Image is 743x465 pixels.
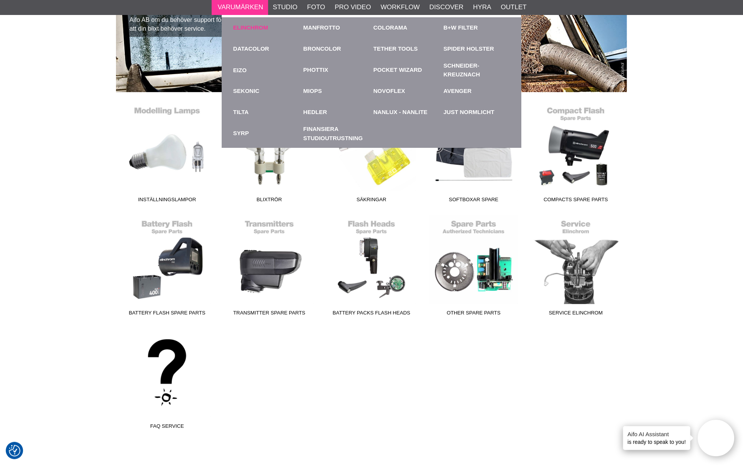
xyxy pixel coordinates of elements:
a: Datacolor [233,45,269,53]
a: Pro Video [335,2,371,12]
span: Säkringar [320,196,423,206]
a: Service Elinchrom [525,216,627,319]
a: Finansiera Studioutrustning [304,123,370,144]
span: Transmitter Spare Parts [218,309,320,319]
a: Inställningslampor [116,103,218,206]
a: Hedler [304,108,327,117]
span: Softboxar Spare [423,196,525,206]
span: Compacts Spare Parts [525,196,627,206]
a: Varumärken [218,2,264,12]
a: Outlet [501,2,527,12]
a: Colorama [373,23,407,32]
a: Blixtrör [218,103,320,206]
a: Phottix [304,66,328,74]
a: Softboxar Spare [423,103,525,206]
a: TILTA [233,108,249,117]
a: Spider Holster [444,45,494,53]
a: Avenger [444,87,472,96]
a: Battery Packs Flash Heads [320,216,423,319]
a: Just Normlicht [444,108,495,117]
a: FAQ Service [116,329,218,433]
a: Workflow [381,2,420,12]
a: Elinchrom [233,23,268,32]
a: B+W Filter [444,23,478,32]
span: Inställningslampor [116,196,218,206]
a: Pocket Wizard [373,66,422,74]
a: Battery Flash Spare parts [116,216,218,319]
button: Samtyckesinställningar [9,444,20,458]
a: Compacts Spare Parts [525,103,627,206]
span: Service Elinchrom [525,309,627,319]
a: Transmitter Spare Parts [218,216,320,319]
a: Miops [304,87,322,96]
a: Säkringar [320,103,423,206]
a: Sekonic [233,87,259,96]
a: Novoflex [373,87,405,96]
span: Other Spare parts [423,309,525,319]
a: Schneider-Kreuznach [444,61,510,79]
span: Battery Flash Spare parts [116,309,218,319]
a: Hyra [473,2,491,12]
a: EIZO [233,60,300,81]
h4: Aifo AI Assistant [628,430,686,438]
a: Foto [307,2,325,12]
a: Manfrotto [304,23,340,32]
a: Syrp [233,129,249,138]
a: Discover [430,2,464,12]
a: Other Spare parts [423,216,525,319]
a: Tether Tools [373,45,418,53]
a: Nanlux - Nanlite [373,108,428,117]
a: Studio [273,2,297,12]
a: Broncolor [304,45,341,53]
span: Battery Packs Flash Heads [320,309,423,319]
span: Blixtrör [218,196,320,206]
span: FAQ Service [116,422,218,433]
img: Revisit consent button [9,445,20,457]
div: is ready to speak to you! [623,426,691,450]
